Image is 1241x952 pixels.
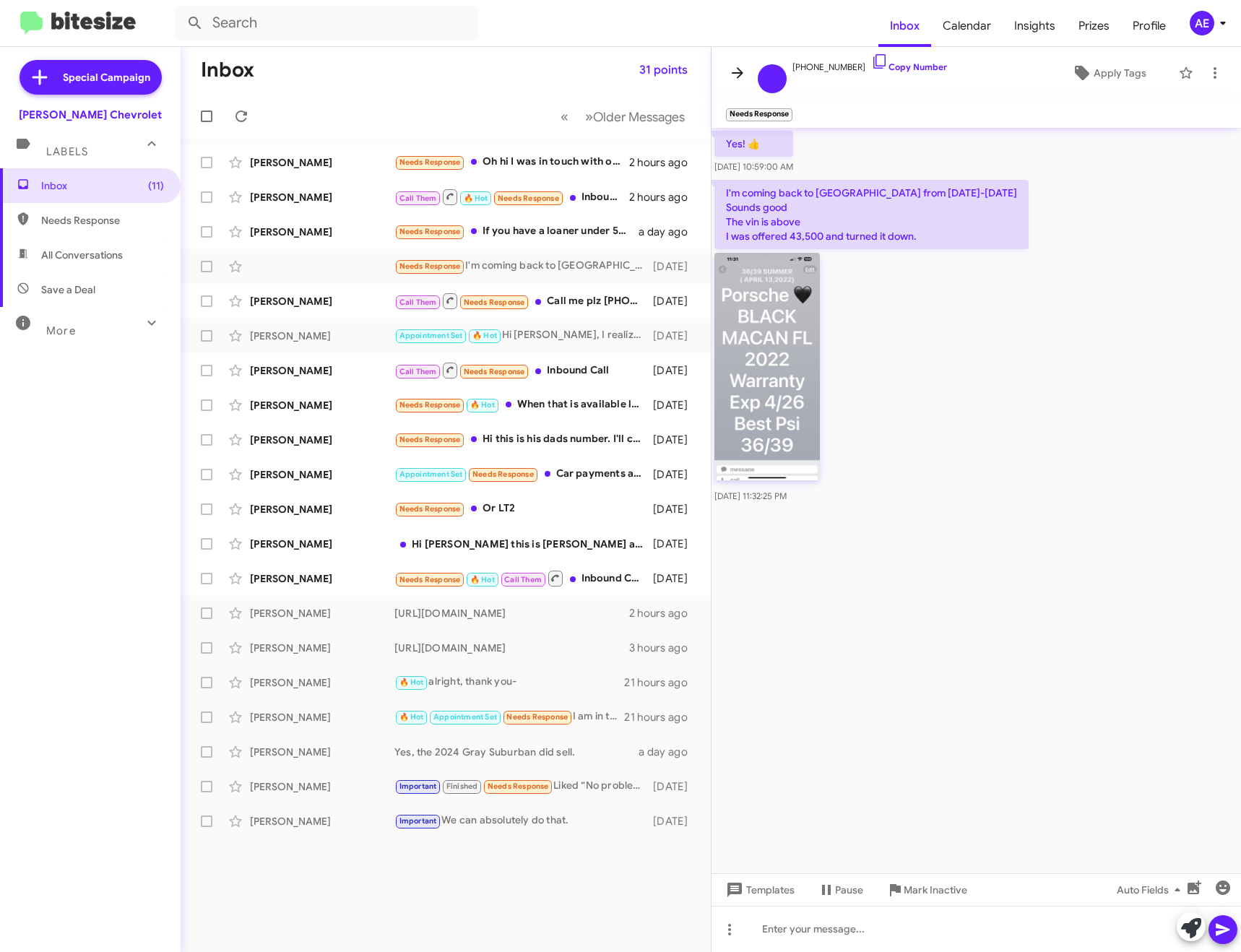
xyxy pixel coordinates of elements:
[650,398,699,412] div: [DATE]
[394,292,650,310] div: Call me plz [PHONE_NUMBER]
[394,188,629,206] div: Inbound Call
[629,155,699,170] div: 2 hours ago
[250,398,394,412] div: [PERSON_NAME]
[399,194,437,203] span: Call Them
[250,641,394,655] div: [PERSON_NAME]
[628,57,699,83] button: 31 points
[552,102,577,131] button: Previous
[250,571,394,586] div: [PERSON_NAME]
[561,108,568,126] span: «
[250,363,394,378] div: [PERSON_NAME]
[201,59,254,82] h1: Inbox
[250,155,394,170] div: [PERSON_NAME]
[250,779,394,794] div: [PERSON_NAME]
[835,877,863,903] span: Pause
[399,782,437,791] span: Important
[394,641,629,655] div: [URL][DOMAIN_NAME]
[650,571,699,586] div: [DATE]
[506,712,568,722] span: Needs Response
[394,778,650,795] div: Liked “No problem, we appreciate the opportunity!”
[714,490,787,501] span: [DATE] 11:32:25 PM
[399,469,463,479] span: Appointment Set
[250,190,394,204] div: [PERSON_NAME]
[250,814,394,828] div: [PERSON_NAME]
[904,877,967,903] span: Mark Inactive
[1003,5,1067,47] a: Insights
[878,5,931,47] a: Inbox
[1067,5,1121,47] a: Prizes
[46,324,76,337] span: More
[394,466,650,483] div: Car payments are outrageously high and I'm not interested in high car payments because I have bad...
[399,400,461,410] span: Needs Response
[399,331,463,340] span: Appointment Set
[250,710,394,724] div: [PERSON_NAME]
[629,641,699,655] div: 3 hours ago
[650,433,699,447] div: [DATE]
[650,363,699,378] div: [DATE]
[250,433,394,447] div: [PERSON_NAME]
[41,282,95,297] span: Save a Deal
[714,180,1029,249] p: I'm coming back to [GEOGRAPHIC_DATA] from [DATE]-[DATE] Sounds good The vin is above I was offere...
[394,709,624,725] div: I am in the showroom now
[585,108,593,126] span: »
[399,575,461,584] span: Needs Response
[1117,877,1186,903] span: Auto Fields
[1190,11,1214,35] div: AE
[650,294,699,308] div: [DATE]
[472,331,497,340] span: 🔥 Hot
[650,467,699,482] div: [DATE]
[41,213,164,228] span: Needs Response
[498,194,559,203] span: Needs Response
[806,877,875,903] button: Pause
[470,575,495,584] span: 🔥 Hot
[394,674,624,691] div: alright, thank you-
[250,745,394,759] div: [PERSON_NAME]
[1177,11,1225,35] button: AE
[446,782,478,791] span: Finished
[875,877,979,903] button: Mark Inactive
[433,712,497,722] span: Appointment Set
[488,782,549,791] span: Needs Response
[394,258,650,274] div: I'm coming back to [GEOGRAPHIC_DATA] from [DATE]-[DATE] Sounds good The vin is above I was offere...
[399,712,424,722] span: 🔥 Hot
[470,400,495,410] span: 🔥 Hot
[399,298,437,307] span: Call Them
[726,108,792,121] small: Needs Response
[394,327,650,344] div: Hi [PERSON_NAME], I realized you have an offer from Cargurus, so the next step for you would be t...
[394,397,650,413] div: When that is available let me know
[593,109,685,125] span: Older Messages
[464,367,525,376] span: Needs Response
[714,161,793,172] span: [DATE] 10:59:00 AM
[1105,877,1198,903] button: Auto Fields
[41,248,123,262] span: All Conversations
[650,329,699,343] div: [DATE]
[639,225,699,239] div: a day ago
[394,569,650,587] div: Inbound Call
[148,178,164,193] span: (11)
[464,298,525,307] span: Needs Response
[639,745,699,759] div: a day ago
[639,57,688,83] span: 31 points
[399,435,461,444] span: Needs Response
[504,575,542,584] span: Call Them
[464,194,488,203] span: 🔥 Hot
[394,745,639,759] div: Yes, the 2024 Gray Suburban did sell.
[20,60,162,95] a: Special Campaign
[250,502,394,516] div: [PERSON_NAME]
[250,537,394,551] div: [PERSON_NAME]
[250,294,394,308] div: [PERSON_NAME]
[1121,5,1177,47] span: Profile
[1094,60,1146,86] span: Apply Tags
[394,813,650,829] div: We can absolutely do that.
[624,675,699,690] div: 21 hours ago
[399,816,437,826] span: Important
[250,606,394,620] div: [PERSON_NAME]
[624,710,699,724] div: 21 hours ago
[931,5,1003,47] a: Calendar
[553,102,693,131] nav: Page navigation example
[250,467,394,482] div: [PERSON_NAME]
